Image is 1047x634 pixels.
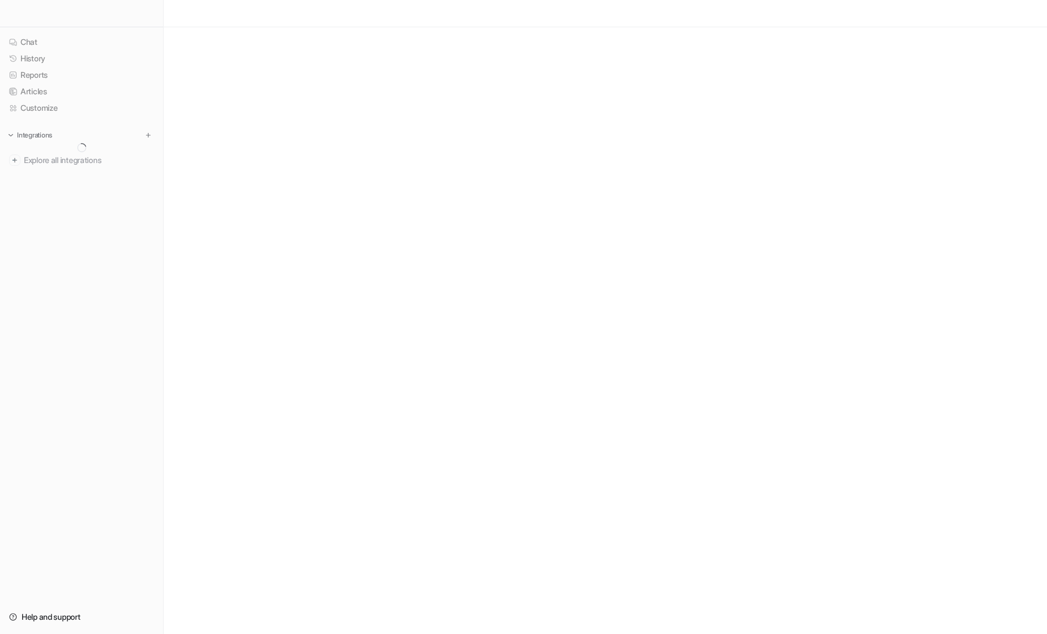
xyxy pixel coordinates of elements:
[9,155,20,166] img: explore all integrations
[5,34,158,50] a: Chat
[144,131,152,139] img: menu_add.svg
[5,130,56,141] button: Integrations
[5,152,158,168] a: Explore all integrations
[17,131,52,140] p: Integrations
[5,51,158,66] a: History
[5,100,158,116] a: Customize
[5,609,158,625] a: Help and support
[5,67,158,83] a: Reports
[24,151,154,169] span: Explore all integrations
[7,131,15,139] img: expand menu
[5,84,158,99] a: Articles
